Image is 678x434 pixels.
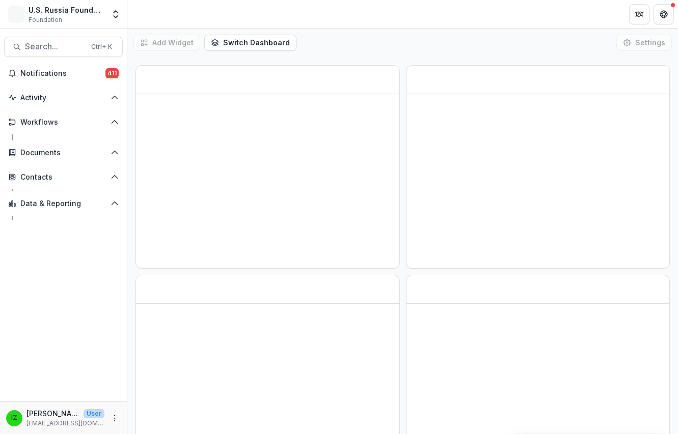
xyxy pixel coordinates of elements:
button: Partners [629,4,649,24]
button: Search... [4,37,123,57]
button: Open Workflows [4,114,123,130]
button: Open Documents [4,144,123,161]
span: Contacts [20,173,106,182]
span: Foundation [29,15,62,24]
div: Igor Zevelev [11,415,17,421]
button: Switch Dashboard [204,35,296,51]
button: Open Data & Reporting [4,195,123,212]
button: Add Widget [133,35,200,51]
button: Open Contacts [4,169,123,185]
span: Search... [25,42,85,51]
button: Settings [616,35,672,51]
button: Open Activity [4,90,123,106]
div: U.S. Russia Foundation [29,5,104,15]
span: Documents [20,149,106,157]
button: More [109,412,121,424]
span: 411 [105,68,119,78]
div: Ctrl + K [89,41,114,52]
button: Get Help [654,4,674,24]
span: Notifications [20,69,105,78]
button: Notifications411 [4,65,123,81]
button: Open entity switcher [109,4,123,24]
p: [PERSON_NAME] [26,408,79,419]
p: User [84,409,104,418]
p: [EMAIL_ADDRESS][DOMAIN_NAME] [26,419,104,428]
span: Data & Reporting [20,199,106,208]
nav: breadcrumb [131,7,175,21]
span: Activity [20,94,106,102]
span: Workflows [20,118,106,127]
